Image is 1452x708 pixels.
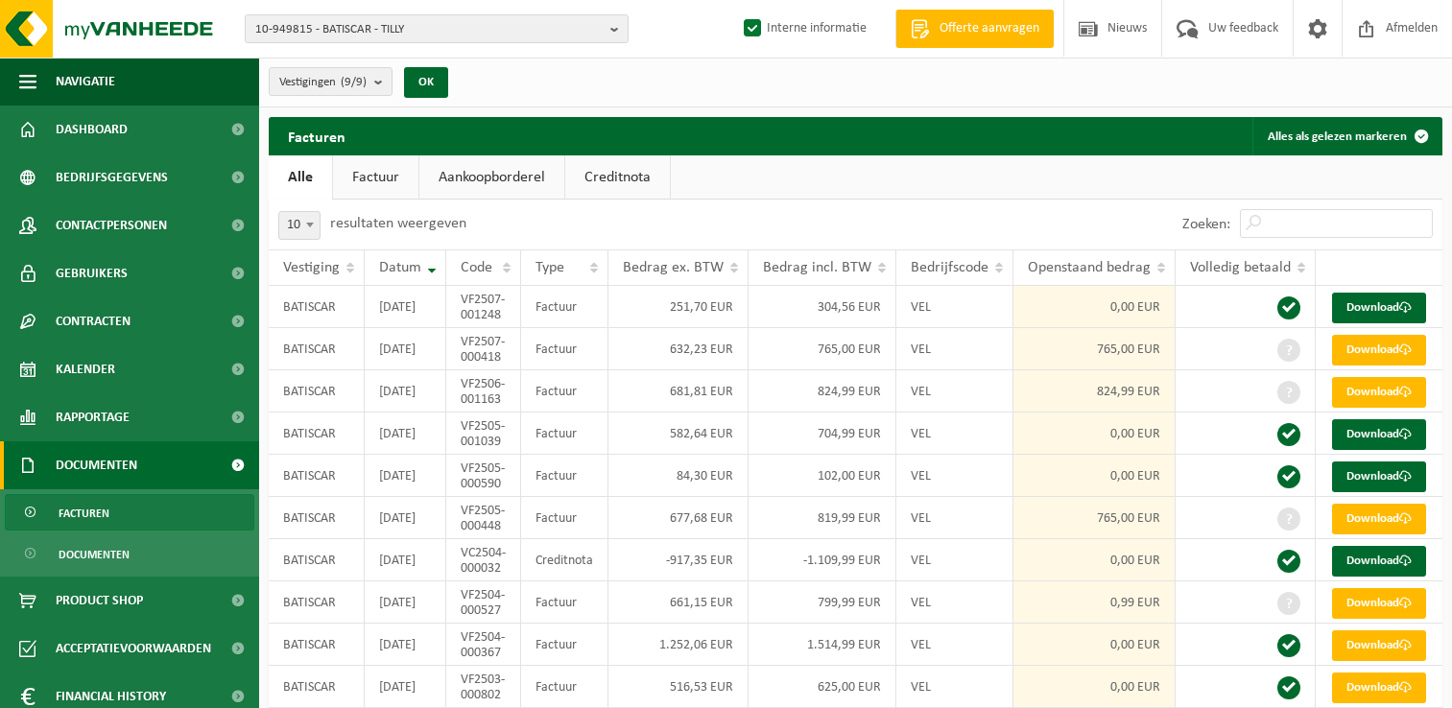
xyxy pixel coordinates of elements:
[749,539,896,581] td: -1.109,99 EUR
[269,117,365,154] h2: Facturen
[5,535,254,572] a: Documenten
[5,494,254,531] a: Facturen
[461,260,492,275] span: Code
[59,536,130,573] span: Documenten
[896,624,1013,666] td: VEL
[269,370,365,413] td: BATISCAR
[56,153,168,201] span: Bedrijfsgegevens
[608,286,749,328] td: 251,70 EUR
[896,328,1013,370] td: VEL
[1013,497,1176,539] td: 765,00 EUR
[446,581,521,624] td: VF2504-000527
[56,106,128,153] span: Dashboard
[269,328,365,370] td: BATISCAR
[365,370,446,413] td: [DATE]
[419,155,564,200] a: Aankoopborderel
[56,625,211,673] span: Acceptatievoorwaarden
[278,211,321,240] span: 10
[56,345,115,393] span: Kalender
[446,370,521,413] td: VF2506-001163
[1028,260,1151,275] span: Openstaand bedrag
[59,495,109,531] span: Facturen
[446,497,521,539] td: VF2505-000448
[911,260,988,275] span: Bedrijfscode
[446,286,521,328] td: VF2507-001248
[365,581,446,624] td: [DATE]
[245,14,629,43] button: 10-949815 - BATISCAR - TILLY
[1332,546,1426,577] a: Download
[56,393,130,441] span: Rapportage
[896,413,1013,455] td: VEL
[446,328,521,370] td: VF2507-000418
[521,497,608,539] td: Factuur
[1332,335,1426,366] a: Download
[521,370,608,413] td: Factuur
[896,581,1013,624] td: VEL
[1013,286,1176,328] td: 0,00 EUR
[896,666,1013,708] td: VEL
[749,370,896,413] td: 824,99 EUR
[1013,624,1176,666] td: 0,00 EUR
[1332,293,1426,323] a: Download
[896,286,1013,328] td: VEL
[935,19,1044,38] span: Offerte aanvragen
[1013,370,1176,413] td: 824,99 EUR
[521,286,608,328] td: Factuur
[1252,117,1440,155] button: Alles als gelezen markeren
[1332,419,1426,450] a: Download
[1332,630,1426,661] a: Download
[56,201,167,249] span: Contactpersonen
[1013,413,1176,455] td: 0,00 EUR
[404,67,448,98] button: OK
[269,67,393,96] button: Vestigingen(9/9)
[1013,666,1176,708] td: 0,00 EUR
[365,497,446,539] td: [DATE]
[330,216,466,231] label: resultaten weergeven
[608,497,749,539] td: 677,68 EUR
[446,455,521,497] td: VF2505-000590
[608,413,749,455] td: 582,64 EUR
[749,413,896,455] td: 704,99 EUR
[521,624,608,666] td: Factuur
[279,68,367,97] span: Vestigingen
[1332,673,1426,703] a: Download
[269,581,365,624] td: BATISCAR
[608,539,749,581] td: -917,35 EUR
[749,581,896,624] td: 799,99 EUR
[269,497,365,539] td: BATISCAR
[269,455,365,497] td: BATISCAR
[446,624,521,666] td: VF2504-000367
[608,455,749,497] td: 84,30 EUR
[269,155,332,200] a: Alle
[521,328,608,370] td: Factuur
[896,455,1013,497] td: VEL
[1013,455,1176,497] td: 0,00 EUR
[1013,581,1176,624] td: 0,99 EUR
[536,260,564,275] span: Type
[379,260,421,275] span: Datum
[365,666,446,708] td: [DATE]
[56,297,131,345] span: Contracten
[56,577,143,625] span: Product Shop
[446,666,521,708] td: VF2503-000802
[1332,504,1426,534] a: Download
[565,155,670,200] a: Creditnota
[608,666,749,708] td: 516,53 EUR
[333,155,418,200] a: Factuur
[56,249,128,297] span: Gebruikers
[269,413,365,455] td: BATISCAR
[749,497,896,539] td: 819,99 EUR
[269,624,365,666] td: BATISCAR
[365,455,446,497] td: [DATE]
[341,76,367,88] count: (9/9)
[1332,588,1426,619] a: Download
[56,441,137,489] span: Documenten
[749,624,896,666] td: 1.514,99 EUR
[749,328,896,370] td: 765,00 EUR
[1332,461,1426,492] a: Download
[1182,217,1230,232] label: Zoeken:
[608,624,749,666] td: 1.252,06 EUR
[1013,539,1176,581] td: 0,00 EUR
[269,539,365,581] td: BATISCAR
[896,497,1013,539] td: VEL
